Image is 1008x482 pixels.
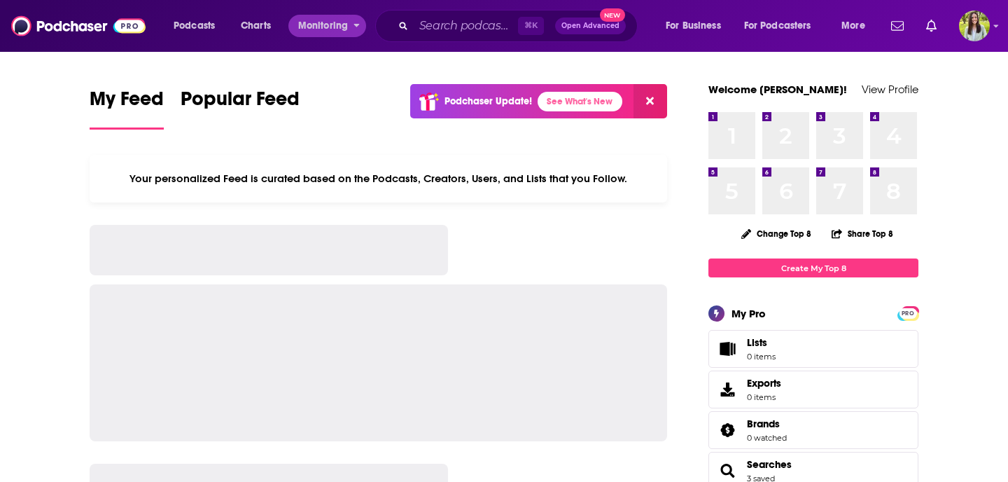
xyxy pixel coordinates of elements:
[747,377,781,390] span: Exports
[747,418,787,430] a: Brands
[841,16,865,36] span: More
[713,461,741,481] a: Searches
[733,225,820,242] button: Change Top 8
[899,308,916,318] a: PRO
[959,11,990,41] img: User Profile
[747,392,781,402] span: 0 items
[713,420,741,440] a: Brands
[232,15,279,37] a: Charts
[90,87,164,130] a: My Feed
[747,458,792,471] a: Searches
[90,155,667,202] div: Your personalized Feed is curated based on the Podcasts, Creators, Users, and Lists that you Follow.
[656,15,738,37] button: open menu
[744,16,811,36] span: For Podcasters
[181,87,300,119] span: Popular Feed
[959,11,990,41] span: Logged in as meaghanyoungblood
[747,352,776,361] span: 0 items
[747,336,776,349] span: Lists
[388,10,651,42] div: Search podcasts, credits, & more...
[747,336,767,349] span: Lists
[444,95,532,107] p: Podchaser Update!
[555,18,626,34] button: Open AdvancedNew
[708,411,918,449] span: Brands
[735,15,832,37] button: open menu
[181,87,300,130] a: Popular Feed
[241,16,271,36] span: Charts
[708,259,918,277] a: Create My Top 8
[298,16,348,36] span: Monitoring
[747,418,780,430] span: Brands
[731,307,766,320] div: My Pro
[666,16,721,36] span: For Business
[90,87,164,119] span: My Feed
[561,22,619,29] span: Open Advanced
[959,11,990,41] button: Show profile menu
[920,14,942,38] a: Show notifications dropdown
[832,15,883,37] button: open menu
[885,14,909,38] a: Show notifications dropdown
[164,15,233,37] button: open menu
[414,15,518,37] input: Search podcasts, credits, & more...
[713,339,741,359] span: Lists
[600,8,625,22] span: New
[831,220,894,247] button: Share Top 8
[708,371,918,408] a: Exports
[713,380,741,399] span: Exports
[862,83,918,96] a: View Profile
[899,308,916,319] span: PRO
[288,15,366,37] button: open menu
[708,330,918,368] a: Lists
[538,92,622,111] a: See What's New
[174,16,215,36] span: Podcasts
[518,17,544,35] span: ⌘ K
[747,433,787,443] a: 0 watched
[708,83,847,96] a: Welcome [PERSON_NAME]!
[11,13,146,39] img: Podchaser - Follow, Share and Rate Podcasts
